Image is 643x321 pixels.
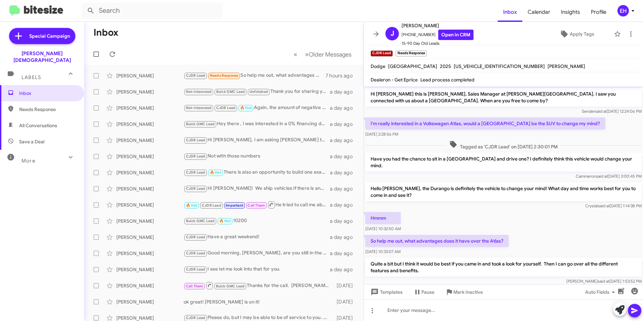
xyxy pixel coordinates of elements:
[290,47,355,61] nav: Page navigation example
[365,235,509,247] p: So help me out, what advantages does it have over the Atlas?
[402,40,474,47] span: 15-90 Day Old Leads
[570,28,594,40] span: Apply Tags
[219,219,231,223] span: 🔥 Hot
[330,169,358,176] div: a day ago
[365,212,401,224] p: Hmmm
[216,284,245,288] span: Buick GMC Lead
[116,282,184,289] div: [PERSON_NAME]
[408,286,440,298] button: Pause
[498,2,522,22] span: Inbox
[216,90,245,94] span: Buick GMC Lead
[326,72,358,79] div: 7 hours ago
[390,28,394,39] span: J
[116,121,184,128] div: [PERSON_NAME]
[330,153,358,160] div: a day ago
[29,33,70,39] span: Special Campaign
[598,279,609,284] span: said at
[580,286,623,298] button: Auto Fields
[186,316,205,320] span: CJDR Lead
[184,120,330,128] div: Hey there , I was interested in a 0% financing deal, but the guy told me that I can advertise is ...
[365,258,642,277] p: Quite a bit but I think it would be best if you came in and took a look for yourself. Then I can ...
[184,88,330,96] div: Thank you for sharing your feedback. I want to clarify that we didn’t yet have your credit inform...
[330,202,358,208] div: a day ago
[421,286,434,298] span: Pause
[184,249,330,257] div: Good morning, [PERSON_NAME], are you still in the market for a Tacoma?
[309,51,351,58] span: Older Messages
[365,182,642,201] p: Hello [PERSON_NAME], the Durango is definitely the vehicle to change your mind! What day and time...
[585,2,612,22] span: Profile
[330,218,358,224] div: a day ago
[301,47,355,61] button: Next
[216,106,236,110] span: CJDR Lead
[184,265,330,273] div: I see let me look into that for you.
[116,250,184,257] div: [PERSON_NAME]
[9,28,75,44] a: Special Campaign
[248,203,265,208] span: Call Them
[365,132,398,137] span: [DATE] 2:28:56 PM
[116,266,184,273] div: [PERSON_NAME]
[371,50,393,57] small: CJDR Lead
[290,47,301,61] button: Previous
[420,77,475,83] span: Lead process completed
[186,251,205,255] span: CJDR Lead
[440,286,488,298] button: Mark Inactive
[542,28,611,40] button: Apply Tags
[116,185,184,192] div: [PERSON_NAME]
[250,90,268,94] span: Unfinished
[184,136,330,144] div: Hi [PERSON_NAME], I am asking [PERSON_NAME] to reach out to you instead of [PERSON_NAME]. He has ...
[184,152,330,160] div: Not with those numbers
[371,63,385,69] span: Dodge
[585,203,642,208] span: Crystal [DATE] 1:14:38 PM
[240,106,252,110] span: 🔥 Hot
[585,286,617,298] span: Auto Fields
[116,218,184,224] div: [PERSON_NAME]
[330,137,358,144] div: a day ago
[81,3,223,19] input: Search
[395,50,426,57] small: Needs Response
[116,169,184,176] div: [PERSON_NAME]
[116,137,184,144] div: [PERSON_NAME]
[447,140,560,150] span: Tagged as 'CJDR Lead' on [DATE] 2:30:01 PM
[186,106,212,110] span: Not-Interested
[19,106,76,113] span: Needs Response
[186,138,205,142] span: CJDR Lead
[184,201,330,209] div: He tried to call me about a grey rebel that wasn't on the radar at all
[330,250,358,257] div: a day ago
[22,74,41,80] span: Labels
[184,233,330,241] div: Have a great weekend!
[22,158,35,164] span: More
[184,217,330,225] div: 10200
[522,2,556,22] span: Calendar
[186,154,205,158] span: CJDR Lead
[330,266,358,273] div: a day ago
[116,72,184,79] div: [PERSON_NAME]
[365,153,642,172] p: Have you had the chance to sit in a [GEOGRAPHIC_DATA] and drive one? I definitely think this vehi...
[116,298,184,305] div: [PERSON_NAME]
[334,282,358,289] div: [DATE]
[184,185,330,192] div: Hi [PERSON_NAME]! We ship vehicles if there is anything that you are still interested in. We woul...
[184,169,330,176] div: There is also an opportunity to build one exactly how you desire it. If this is something that yo...
[330,234,358,241] div: a day ago
[330,105,358,111] div: a day ago
[116,202,184,208] div: [PERSON_NAME]
[305,50,309,59] span: »
[330,185,358,192] div: a day ago
[116,88,184,95] div: [PERSON_NAME]
[202,203,221,208] span: CJDR Lead
[582,109,642,114] span: Sender [DATE] 12:24:06 PM
[402,30,474,40] span: [PHONE_NUMBER]
[186,90,212,94] span: Not-Interested
[453,286,483,298] span: Mark Inactive
[612,5,636,16] button: EH
[556,2,585,22] a: Insights
[184,298,334,305] div: ok great! [PERSON_NAME] is on it!
[364,286,408,298] button: Templates
[186,203,197,208] span: 🔥 Hot
[186,122,215,126] span: Buick GMC Lead
[186,267,205,272] span: CJDR Lead
[186,284,203,288] span: Call Them
[116,234,184,241] div: [PERSON_NAME]
[576,174,642,179] span: Cammeron [DATE] 3:00:45 PM
[186,186,205,191] span: CJDR Lead
[184,72,326,79] div: So help me out, what advantages does it have over the Atlas?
